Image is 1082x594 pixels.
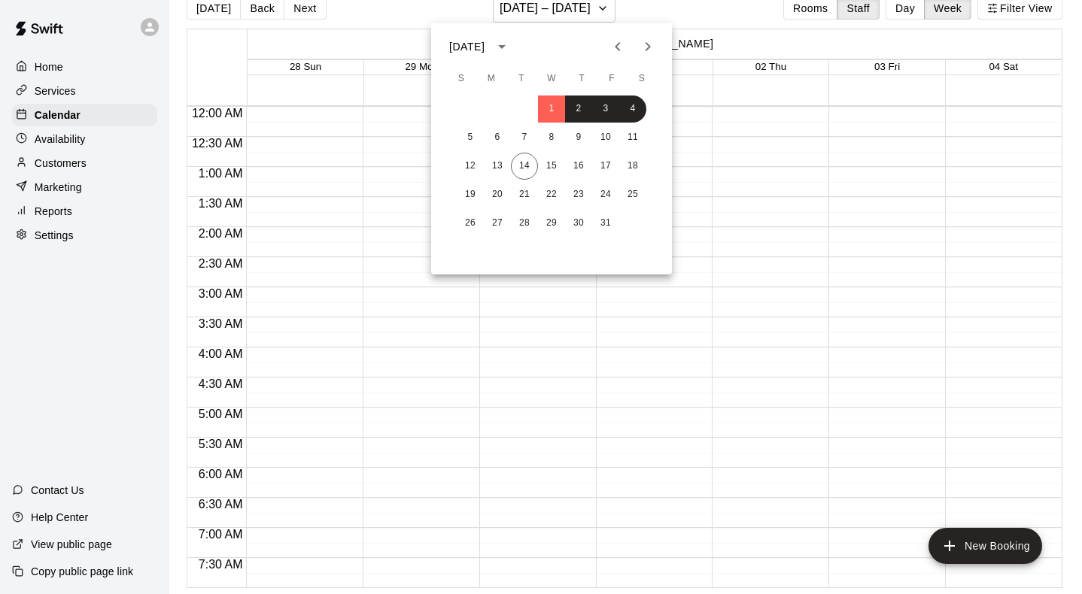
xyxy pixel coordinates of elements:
button: 30 [565,210,592,237]
button: 21 [511,181,538,208]
span: Monday [478,64,505,94]
button: 11 [619,124,646,151]
span: Thursday [568,64,595,94]
button: calendar view is open, switch to year view [489,34,515,59]
button: 9 [565,124,592,151]
button: 26 [457,210,484,237]
button: 29 [538,210,565,237]
span: Sunday [448,64,475,94]
button: 22 [538,181,565,208]
button: Next month [633,32,663,62]
button: 14 [511,153,538,180]
button: 16 [565,153,592,180]
button: 23 [565,181,592,208]
button: 7 [511,124,538,151]
span: Wednesday [538,64,565,94]
button: Previous month [603,32,633,62]
button: 28 [511,210,538,237]
button: 12 [457,153,484,180]
button: 6 [484,124,511,151]
span: Saturday [628,64,655,94]
button: 8 [538,124,565,151]
button: 15 [538,153,565,180]
button: 18 [619,153,646,180]
button: 19 [457,181,484,208]
span: Friday [598,64,625,94]
div: [DATE] [449,39,485,55]
button: 10 [592,124,619,151]
button: 4 [619,95,646,123]
button: 24 [592,181,619,208]
button: 13 [484,153,511,180]
button: 31 [592,210,619,237]
button: 2 [565,95,592,123]
button: 5 [457,124,484,151]
button: 20 [484,181,511,208]
button: 3 [592,95,619,123]
button: 1 [538,95,565,123]
span: Tuesday [508,64,535,94]
button: 27 [484,210,511,237]
button: 17 [592,153,619,180]
button: 25 [619,181,646,208]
